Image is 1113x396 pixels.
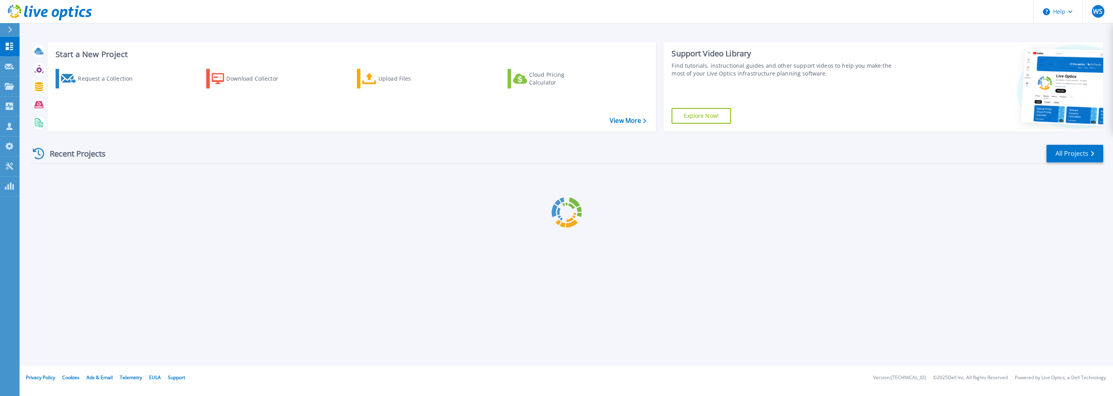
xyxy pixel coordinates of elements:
a: Ads & Email [86,374,113,381]
div: Recent Projects [30,144,116,163]
a: Support [168,374,185,381]
a: All Projects [1046,145,1103,162]
a: Cookies [62,374,79,381]
div: Find tutorials, instructional guides and other support videos to help you make the most of your L... [672,62,900,77]
div: Support Video Library [672,49,900,59]
div: Cloud Pricing Calculator [529,71,592,86]
h3: Start a New Project [56,50,646,59]
li: Powered by Live Optics, a Dell Technology [1015,375,1106,380]
div: Request a Collection [78,71,140,86]
a: Upload Files [357,69,444,88]
li: © 2025 Dell Inc. All Rights Reserved [933,375,1008,380]
li: Version: [TECHNICAL_ID] [873,375,926,380]
a: Request a Collection [56,69,143,88]
a: View More [610,117,646,124]
a: Explore Now! [672,108,731,124]
span: WS [1093,8,1102,14]
div: Upload Files [378,71,441,86]
a: EULA [149,374,161,381]
a: Privacy Policy [26,374,55,381]
a: Cloud Pricing Calculator [508,69,595,88]
div: Download Collector [226,71,289,86]
a: Telemetry [120,374,142,381]
a: Download Collector [206,69,294,88]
